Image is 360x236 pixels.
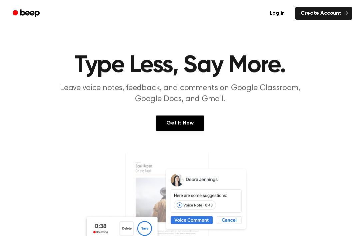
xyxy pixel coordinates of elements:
[52,83,308,105] p: Leave voice notes, feedback, and comments on Google Classroom, Google Docs, and Gmail.
[9,53,351,77] h1: Type Less, Say More.
[156,115,204,131] a: Get It Now
[263,6,291,21] a: Log in
[8,7,46,20] a: Beep
[295,7,352,20] a: Create Account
